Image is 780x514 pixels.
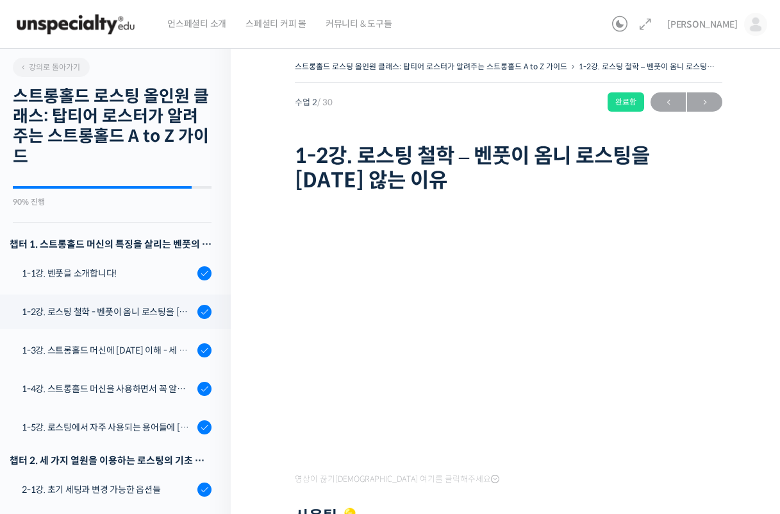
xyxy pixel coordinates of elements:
[579,62,772,71] a: 1-2강. 로스팅 철학 – 벤풋이 옴니 로스팅을 [DATE] 않는 이유
[22,305,194,319] div: 1-2강. 로스팅 철학 - 벤풋이 옴니 로스팅을 [DATE] 않는 이유
[19,62,80,72] span: 강의로 돌아가기
[667,19,738,30] span: [PERSON_NAME]
[22,343,194,357] div: 1-3강. 스트롱홀드 머신에 [DATE] 이해 - 세 가지 열원이 만들어내는 변화
[13,87,212,167] h2: 스트롱홀드 로스팅 올인원 클래스: 탑티어 로스터가 알려주는 스트롱홀드 A to Z 가이드
[13,198,212,206] div: 90% 진행
[687,92,722,112] a: 다음→
[295,98,333,107] span: 수업 2
[687,94,722,111] span: →
[22,266,194,280] div: 1-1강. 벤풋을 소개합니다!
[651,92,686,112] a: ←이전
[22,483,194,497] div: 2-1강. 초기 세팅과 변경 가능한 옵션들
[10,236,212,253] h3: 챕터 1. 스트롱홀드 머신의 특징을 살리는 벤풋의 로스팅 방식
[608,92,644,112] div: 완료함
[317,97,333,108] span: / 30
[10,452,212,469] div: 챕터 2. 세 가지 열원을 이용하는 로스팅의 기초 설계
[22,382,194,396] div: 1-4강. 스트롱홀드 머신을 사용하면서 꼭 알고 있어야 할 유의사항
[295,62,567,71] a: 스트롱홀드 로스팅 올인원 클래스: 탑티어 로스터가 알려주는 스트롱홀드 A to Z 가이드
[295,144,722,193] h1: 1-2강. 로스팅 철학 – 벤풋이 옴니 로스팅을 [DATE] 않는 이유
[295,474,499,484] span: 영상이 끊기[DEMOGRAPHIC_DATA] 여기를 클릭해주세요
[22,420,194,434] div: 1-5강. 로스팅에서 자주 사용되는 용어들에 [DATE] 이해
[651,94,686,111] span: ←
[13,58,90,77] a: 강의로 돌아가기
